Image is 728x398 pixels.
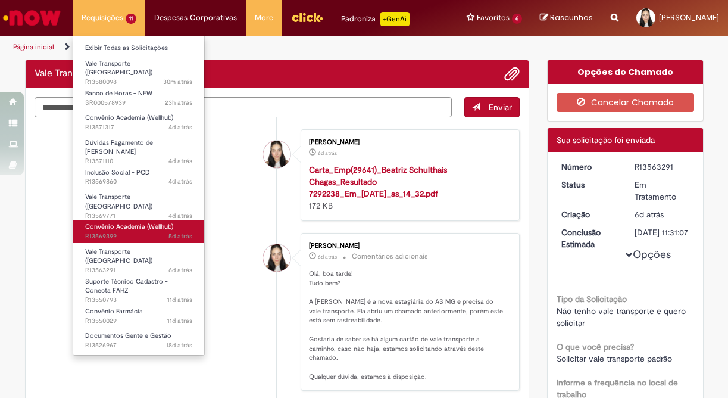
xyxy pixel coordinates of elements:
[82,12,123,24] span: Requisições
[73,136,204,162] a: Aberto R13571110 : Dúvidas Pagamento de Salário
[85,59,152,77] span: Vale Transporte ([GEOGRAPHIC_DATA])
[85,277,168,296] span: Suporte Técnico Cadastro - Conecta FAHZ
[168,157,192,166] time: 26/09/2025 15:13:37
[73,275,204,301] a: Aberto R13550793 : Suporte Técnico Cadastro - Conecta FAHZ
[73,166,204,188] a: Aberto R13569860 : Inclusão Social - PCD
[557,135,655,145] span: Sua solicitação foi enviada
[318,150,337,157] span: 6d atrás
[73,245,204,271] a: Aberto R13563291 : Vale Transporte (VT)
[309,164,447,199] a: Carta_Emp(29641)_Beatriz Schulthais Chagas_Resultado 7292238_Em_[DATE]_as_14_32.pdf
[154,12,237,24] span: Despesas Corporativas
[552,161,626,173] dt: Número
[85,168,150,177] span: Inclusão Social - PCD
[557,306,688,328] span: Não tenho vale transporte e quero solicitar
[550,12,593,23] span: Rascunhos
[73,305,204,327] a: Aberto R13550029 : Convênio Farmácia
[85,77,192,87] span: R13580098
[85,232,192,241] span: R13569399
[540,13,593,24] a: Rascunhos
[167,316,192,325] time: 19/09/2025 11:00:25
[504,66,520,82] button: Adicionar anexos
[318,253,337,260] span: 6d atrás
[552,209,626,220] dt: Criação
[126,14,136,24] span: 11
[73,329,204,352] a: Aberto R13526967 : Documentos Gente e Gestão
[165,98,192,107] time: 29/09/2025 10:34:20
[168,212,192,220] span: 4d atrás
[477,12,510,24] span: Favoritos
[73,57,204,83] a: Aberto R13580098 : Vale Transporte (VT)
[73,220,204,242] a: Aberto R13569399 : Convênio Academia (Wellhub)
[168,177,192,186] time: 26/09/2025 10:42:21
[73,111,204,133] a: Aberto R13571317 : Convênio Academia (Wellhub)
[166,341,192,350] time: 12/09/2025 10:38:47
[557,341,634,352] b: O que você precisa?
[291,8,323,26] img: click_logo_yellow_360x200.png
[85,341,192,350] span: R13526967
[85,266,192,275] span: R13563291
[73,42,204,55] a: Exibir Todas as Solicitações
[167,316,192,325] span: 11d atrás
[557,294,627,304] b: Tipo da Solicitação
[318,253,337,260] time: 24/09/2025 14:35:09
[9,36,476,58] ul: Trilhas de página
[166,341,192,350] span: 18d atrás
[167,296,192,304] span: 11d atrás
[85,296,192,305] span: R13550793
[557,353,672,364] span: Solicitar vale transporte padrão
[168,266,192,275] time: 24/09/2025 14:31:06
[635,209,690,220] div: 24/09/2025 14:31:05
[380,12,410,26] p: +GenAi
[168,212,192,220] time: 26/09/2025 10:27:59
[168,157,192,166] span: 4d atrás
[635,161,690,173] div: R13563291
[85,222,173,231] span: Convênio Academia (Wellhub)
[85,123,192,132] span: R13571317
[318,150,337,157] time: 24/09/2025 14:36:20
[635,179,690,203] div: Em Tratamento
[168,232,192,241] time: 26/09/2025 09:37:10
[73,36,205,356] ul: Requisições
[309,164,507,212] div: 172 KB
[85,307,143,316] span: Convênio Farmácia
[1,6,63,30] img: ServiceNow
[309,269,507,381] p: Olá, boa tarde! Tudo bem? A [PERSON_NAME] é a nova estagiária do AS MG e precisa do vale transpor...
[163,77,192,86] time: 30/09/2025 09:27:34
[309,139,507,146] div: [PERSON_NAME]
[552,179,626,191] dt: Status
[85,98,192,108] span: SR000578939
[73,191,204,216] a: Aberto R13569771 : Vale Transporte (VT)
[35,69,204,79] h2: Vale Transporte (VT) Histórico de tíquete
[85,113,173,122] span: Convênio Academia (Wellhub)
[73,87,204,109] a: Aberto SR000578939 : Banco de Horas - NEW
[167,296,192,304] time: 19/09/2025 13:52:33
[85,138,153,157] span: Dúvidas Pagamento de [PERSON_NAME]
[85,177,192,186] span: R13569860
[352,251,428,262] small: Comentários adicionais
[85,316,192,326] span: R13550029
[85,89,152,98] span: Banco de Horas - NEW
[552,226,626,250] dt: Conclusão Estimada
[635,226,690,238] div: [DATE] 11:31:07
[512,14,522,24] span: 6
[165,98,192,107] span: 23h atrás
[85,157,192,166] span: R13571110
[489,102,512,113] span: Enviar
[85,247,152,266] span: Vale Transporte ([GEOGRAPHIC_DATA])
[13,42,54,52] a: Página inicial
[263,244,290,272] div: Thamyres Silva Duarte Sa
[168,123,192,132] span: 4d atrás
[464,97,520,117] button: Enviar
[548,60,703,84] div: Opções do Chamado
[168,123,192,132] time: 26/09/2025 15:48:33
[168,232,192,241] span: 5d atrás
[635,209,664,220] time: 24/09/2025 14:31:05
[341,12,410,26] div: Padroniza
[85,212,192,221] span: R13569771
[168,177,192,186] span: 4d atrás
[85,331,171,340] span: Documentos Gente e Gestão
[557,93,694,112] button: Cancelar Chamado
[635,209,664,220] span: 6d atrás
[168,266,192,275] span: 6d atrás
